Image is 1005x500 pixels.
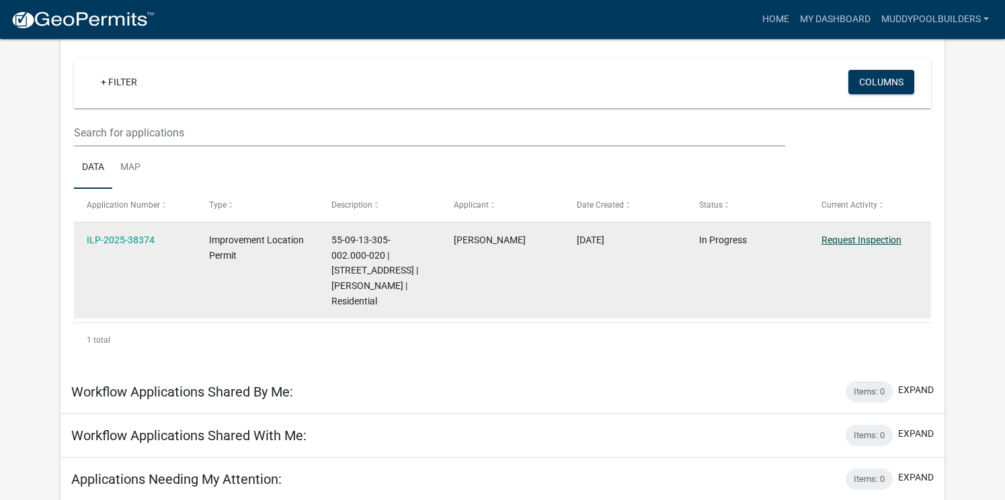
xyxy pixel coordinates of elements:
[454,200,489,210] span: Applicant
[112,147,149,190] a: Map
[563,189,686,221] datatable-header-cell: Date Created
[74,119,785,147] input: Search for applications
[795,7,876,32] a: My Dashboard
[319,189,441,221] datatable-header-cell: Description
[90,70,148,94] a: + Filter
[846,468,893,490] div: Items: 0
[74,147,112,190] a: Data
[209,200,227,210] span: Type
[577,200,624,210] span: Date Created
[821,235,901,245] a: Request Inspection
[331,200,372,210] span: Description
[898,427,934,441] button: expand
[196,189,319,221] datatable-header-cell: Type
[87,200,160,210] span: Application Number
[876,7,994,32] a: Muddypoolbuilders
[74,323,932,357] div: 1 total
[454,235,526,245] span: Kim Harper
[846,425,893,446] div: Items: 0
[71,427,307,444] h5: Workflow Applications Shared With Me:
[898,470,934,485] button: expand
[821,200,877,210] span: Current Activity
[71,384,293,400] h5: Workflow Applications Shared By Me:
[846,381,893,403] div: Items: 0
[577,235,604,245] span: 05/09/2025
[848,70,914,94] button: Columns
[441,189,563,221] datatable-header-cell: Applicant
[71,471,282,487] h5: Applications Needing My Attention:
[809,189,931,221] datatable-header-cell: Current Activity
[209,235,304,261] span: Improvement Location Permit
[74,189,196,221] datatable-header-cell: Application Number
[61,35,945,370] div: collapse
[87,235,155,245] a: ILP-2025-38374
[686,189,808,221] datatable-header-cell: Status
[898,383,934,397] button: expand
[699,235,747,245] span: In Progress
[331,235,418,306] span: 55-09-13-305-002.000-020 | 2321 E NOTTINGHAM LN | Kim Harper | Residential
[757,7,795,32] a: Home
[699,200,723,210] span: Status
